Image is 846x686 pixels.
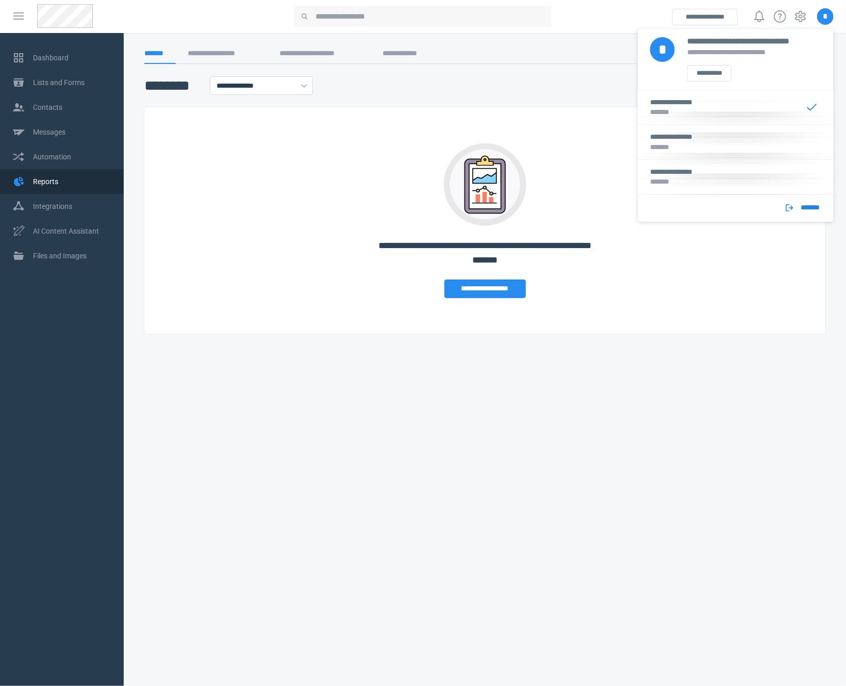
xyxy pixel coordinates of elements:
span: Automation [33,144,111,169]
span: Reports [33,169,111,194]
span: Files and Images [33,243,111,268]
span: Dashboard [33,45,111,70]
span: AI Content Assistant [33,219,111,243]
span: Contacts [33,95,111,120]
span: Integrations [33,194,111,219]
span: Lists and Forms [33,70,111,95]
span: Messages [33,120,111,144]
